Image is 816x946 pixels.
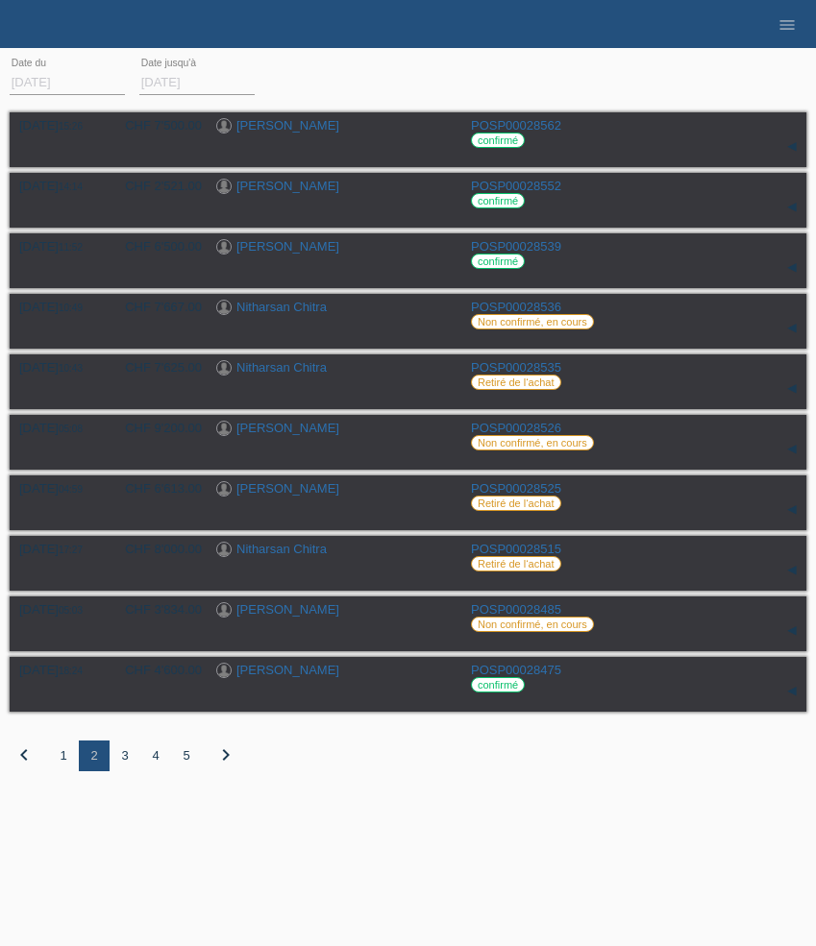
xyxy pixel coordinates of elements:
[59,605,83,616] span: 05:03
[778,193,806,222] div: étendre/coller
[19,602,96,617] div: [DATE]
[111,179,202,193] div: CHF 2'521.00
[111,421,202,435] div: CHF 9'200.00
[471,496,561,511] label: Retiré de l‘achat
[59,363,83,374] span: 10:43
[111,300,202,314] div: CHF 7'667.00
[471,663,561,677] a: POSP00028475
[778,133,806,161] div: étendre/coller
[111,360,202,375] div: CHF 7'625.00
[236,239,339,254] a: [PERSON_NAME]
[778,435,806,464] div: étendre/coller
[111,481,202,496] div: CHF 6'613.00
[768,18,806,30] a: menu
[471,118,561,133] a: POSP00028562
[171,740,202,771] div: 5
[778,254,806,282] div: étendre/coller
[59,121,83,132] span: 15:26
[111,118,202,133] div: CHF 7'500.00
[59,666,83,676] span: 18:24
[471,542,561,556] a: POSP00028515
[471,360,561,375] a: POSP00028535
[111,663,202,677] div: CHF 4'600.00
[236,360,327,375] a: Nitharsan Chitra
[471,421,561,435] a: POSP00028526
[19,421,96,435] div: [DATE]
[111,602,202,617] div: CHF 3'834.00
[236,542,327,556] a: Nitharsan Chitra
[214,743,237,766] i: chevron_right
[19,663,96,677] div: [DATE]
[19,481,96,496] div: [DATE]
[111,239,202,254] div: CHF 6'500.00
[79,740,110,771] div: 2
[471,314,594,329] label: Non confirmé, en cours
[59,182,83,192] span: 14:14
[19,179,96,193] div: [DATE]
[59,424,83,434] span: 05:08
[471,602,561,617] a: POSP00028485
[471,481,561,496] a: POSP00028525
[471,300,561,314] a: POSP00028536
[778,617,806,645] div: étendre/coller
[19,360,96,375] div: [DATE]
[236,179,339,193] a: [PERSON_NAME]
[471,375,561,390] label: Retiré de l‘achat
[236,300,327,314] a: Nitharsan Chitra
[778,677,806,706] div: étendre/coller
[236,602,339,617] a: [PERSON_NAME]
[471,556,561,571] label: Retiré de l‘achat
[59,242,83,253] span: 11:52
[471,239,561,254] a: POSP00028539
[471,133,525,148] label: confirmé
[471,677,525,692] label: confirmé
[19,542,96,556] div: [DATE]
[778,556,806,585] div: étendre/coller
[19,300,96,314] div: [DATE]
[778,15,797,35] i: menu
[236,421,339,435] a: [PERSON_NAME]
[778,496,806,524] div: étendre/coller
[19,239,96,254] div: [DATE]
[471,193,525,208] label: confirmé
[471,617,594,632] label: Non confirmé, en cours
[59,484,83,495] span: 04:59
[59,303,83,313] span: 10:49
[12,743,36,766] i: chevron_left
[471,254,525,269] label: confirmé
[236,481,339,496] a: [PERSON_NAME]
[471,435,594,450] label: Non confirmé, en cours
[19,118,96,133] div: [DATE]
[236,118,339,133] a: [PERSON_NAME]
[48,740,79,771] div: 1
[59,545,83,555] span: 17:27
[110,740,140,771] div: 3
[140,740,171,771] div: 4
[111,542,202,556] div: CHF 8'000.00
[471,179,561,193] a: POSP00028552
[778,375,806,403] div: étendre/coller
[236,663,339,677] a: [PERSON_NAME]
[778,314,806,343] div: étendre/coller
